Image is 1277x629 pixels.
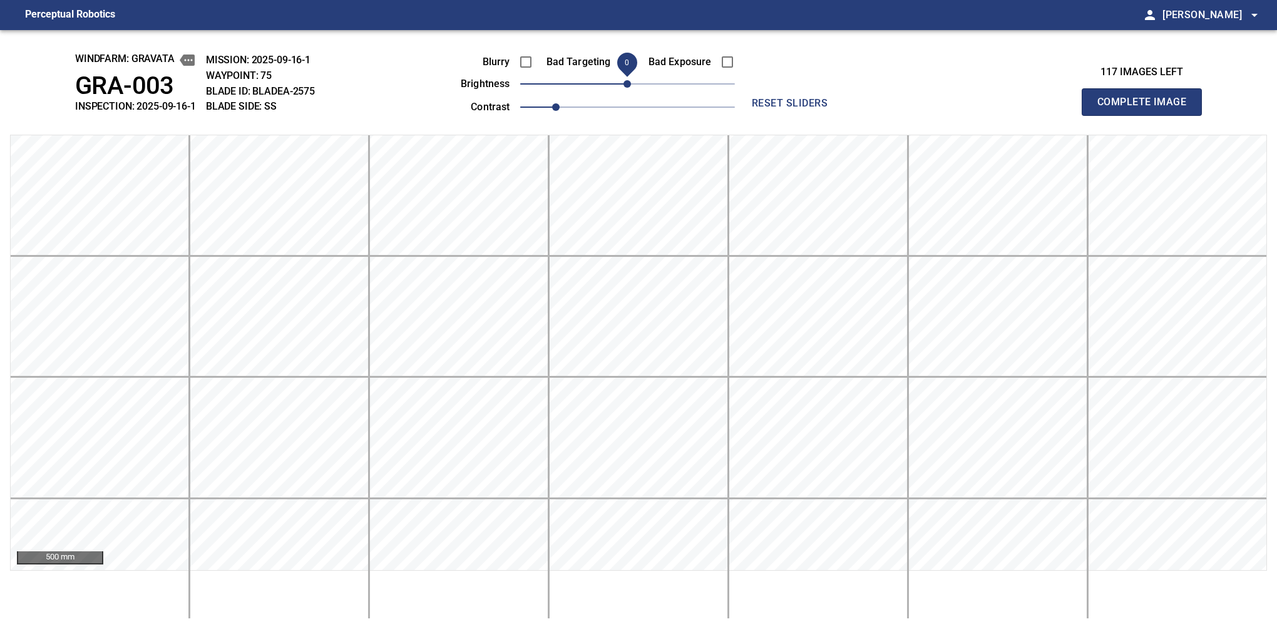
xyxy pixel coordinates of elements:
label: Blurry [440,57,510,67]
span: person [1142,8,1157,23]
button: reset sliders [740,91,840,116]
span: Complete Image [1095,93,1188,111]
label: Bad Exposure [642,57,712,67]
label: contrast [440,102,510,112]
label: brightness [440,79,510,89]
label: Bad Targeting [541,57,611,67]
button: copy message details [180,53,195,68]
h2: windfarm: GRAVATA [75,53,196,68]
button: Complete Image [1082,88,1202,116]
h1: GRA-003 [75,71,196,101]
span: [PERSON_NAME] [1162,6,1262,24]
button: [PERSON_NAME] [1157,3,1262,28]
figcaption: Perceptual Robotics [25,5,115,25]
h2: INSPECTION: 2025-09-16-1 [75,100,196,112]
h2: WAYPOINT: 75 [206,70,315,81]
h2: BLADE ID: bladeA-2575 [206,85,315,97]
h2: MISSION: 2025-09-16-1 [206,54,315,66]
span: arrow_drop_down [1247,8,1262,23]
h3: 117 images left [1082,66,1202,78]
span: 0 [625,58,629,67]
span: reset sliders [745,95,835,112]
h2: BLADE SIDE: SS [206,100,315,112]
